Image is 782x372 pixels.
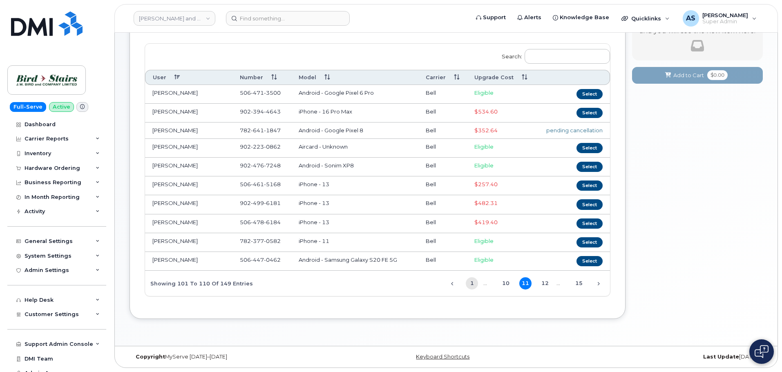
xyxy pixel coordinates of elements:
td: Android - Samsung Galaxy S20 FE 5G [291,252,418,271]
span: 3500 [264,89,281,96]
a: Next [592,278,605,290]
th: Carrier: activate to sort column ascending [418,70,467,85]
button: Add to Cart $0.00 [632,67,763,84]
span: $0.00 [707,70,728,80]
td: iPhone - 13 [291,214,418,233]
span: Quicklinks [631,15,661,22]
span: 478 [251,219,264,225]
th: Upgrade Cost: activate to sort column ascending [467,70,535,85]
span: 6181 [264,200,281,206]
span: 902 [240,143,281,150]
span: Full Upgrade Eligibility Date 2026-07-19 [474,181,498,187]
a: Support [470,9,512,26]
td: Bell [418,158,467,176]
span: 902 [240,162,281,169]
span: Super Admin [702,18,748,25]
span: 506 [240,219,281,225]
span: 506 [240,181,281,187]
span: AS [686,13,695,23]
span: 499 [251,200,264,206]
td: [PERSON_NAME] [145,195,232,214]
span: 476 [251,162,264,169]
strong: Last Update [703,354,739,360]
th: Number: activate to sort column ascending [232,70,291,85]
td: Android - Google Pixel 6 Pro [291,85,418,104]
span: 4643 [264,108,281,115]
button: Select [576,162,603,172]
td: Android - Google Pixel 8 [291,123,418,139]
span: 447 [251,256,264,263]
div: Showing 101 to 110 of 149 entries [145,276,253,290]
td: iPhone - 11 [291,233,418,252]
span: 7248 [264,162,281,169]
a: 11 [519,277,532,290]
span: Full Upgrade Eligibility Date 2027-04-03 [474,219,498,225]
span: 902 [240,108,281,115]
span: Support [483,13,506,22]
td: Bell [418,139,467,158]
a: JW Bird and Company (Bird Stairs) [134,11,215,26]
button: Select [576,256,603,266]
span: 506 [240,89,281,96]
span: … [478,280,492,286]
div: [DATE] [552,354,763,360]
span: Eligible [474,143,494,150]
span: Eligible [474,238,494,244]
a: Keyboard Shortcuts [416,354,469,360]
span: 0462 [264,256,281,263]
span: 782 [240,238,281,244]
td: iPhone - 13 [291,176,418,195]
td: [PERSON_NAME] [145,233,232,252]
span: Full Upgrade Eligibility Date 2026-04-03 [474,127,498,134]
span: [PERSON_NAME] [702,12,748,18]
td: [PERSON_NAME] [145,139,232,158]
div: Quicklinks [616,10,675,27]
a: 12 [539,277,551,290]
span: Eligible [474,89,494,96]
span: 902 [240,200,281,206]
div: Alexander Strull [677,10,762,27]
span: 377 [251,238,264,244]
td: [PERSON_NAME] [145,104,232,123]
button: Select [576,180,603,191]
input: Search: [525,49,610,64]
button: Select [576,237,603,247]
td: [PERSON_NAME] [145,123,232,139]
button: Select [576,199,603,209]
td: [PERSON_NAME] [145,158,232,176]
td: Bell [418,252,467,271]
td: [PERSON_NAME] [145,85,232,104]
span: 782 [240,127,281,134]
span: 223 [251,143,264,150]
span: … [551,280,565,286]
span: 506 [240,256,281,263]
span: 641 [251,127,264,134]
a: Alerts [512,9,547,26]
button: Select [576,218,603,229]
div: pending cancellation [543,127,603,134]
span: 5168 [264,181,281,187]
span: 1847 [264,127,281,134]
span: 0582 [264,238,281,244]
label: Search: [496,44,610,67]
a: Previous [446,278,458,290]
td: Bell [418,85,467,104]
span: Knowledge Base [560,13,609,22]
td: Bell [418,233,467,252]
td: Aircard - Unknown [291,139,418,158]
strong: Copyright [136,354,165,360]
td: Bell [418,195,467,214]
input: Find something... [226,11,350,26]
span: 471 [251,89,264,96]
span: Eligible [474,256,494,263]
a: 1 [466,277,478,290]
span: Full Upgrade Eligibility Date 2027-06-26 [474,200,498,206]
th: User: activate to sort column descending [145,70,232,85]
img: Open chat [755,345,769,358]
span: 6184 [264,219,281,225]
td: [PERSON_NAME] [145,252,232,271]
th: Model: activate to sort column ascending [291,70,418,85]
td: iPhone - 16 Pro Max [291,104,418,123]
td: Bell [418,176,467,195]
a: Knowledge Base [547,9,615,26]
